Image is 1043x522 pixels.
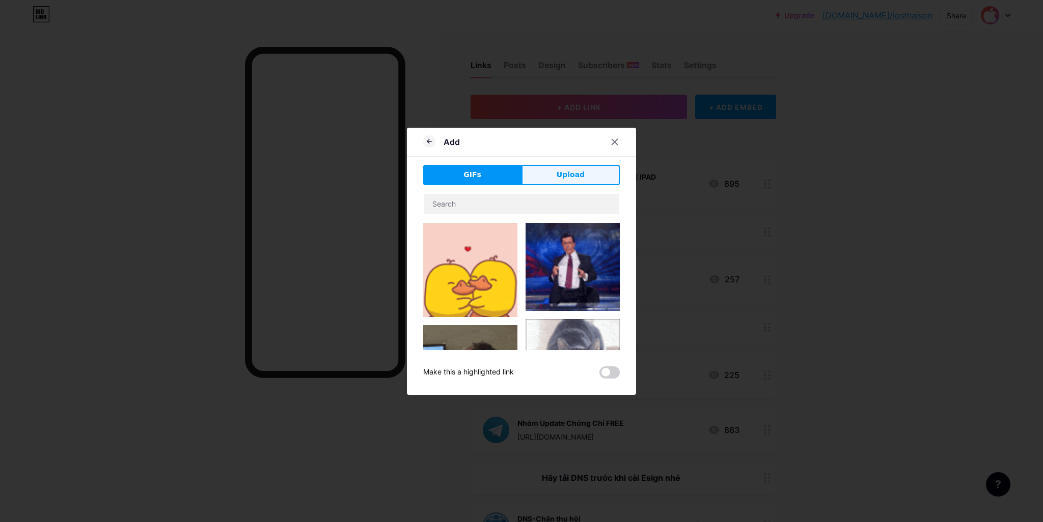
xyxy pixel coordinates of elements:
[526,319,620,398] img: Gihpy
[526,223,620,311] img: Gihpy
[423,165,521,185] button: GIFs
[463,169,481,180] span: GIFs
[423,366,514,379] div: Make this a highlighted link
[424,194,619,214] input: Search
[521,165,620,185] button: Upload
[444,136,460,148] div: Add
[423,325,517,419] img: Gihpy
[557,169,585,180] span: Upload
[423,223,517,317] img: Gihpy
